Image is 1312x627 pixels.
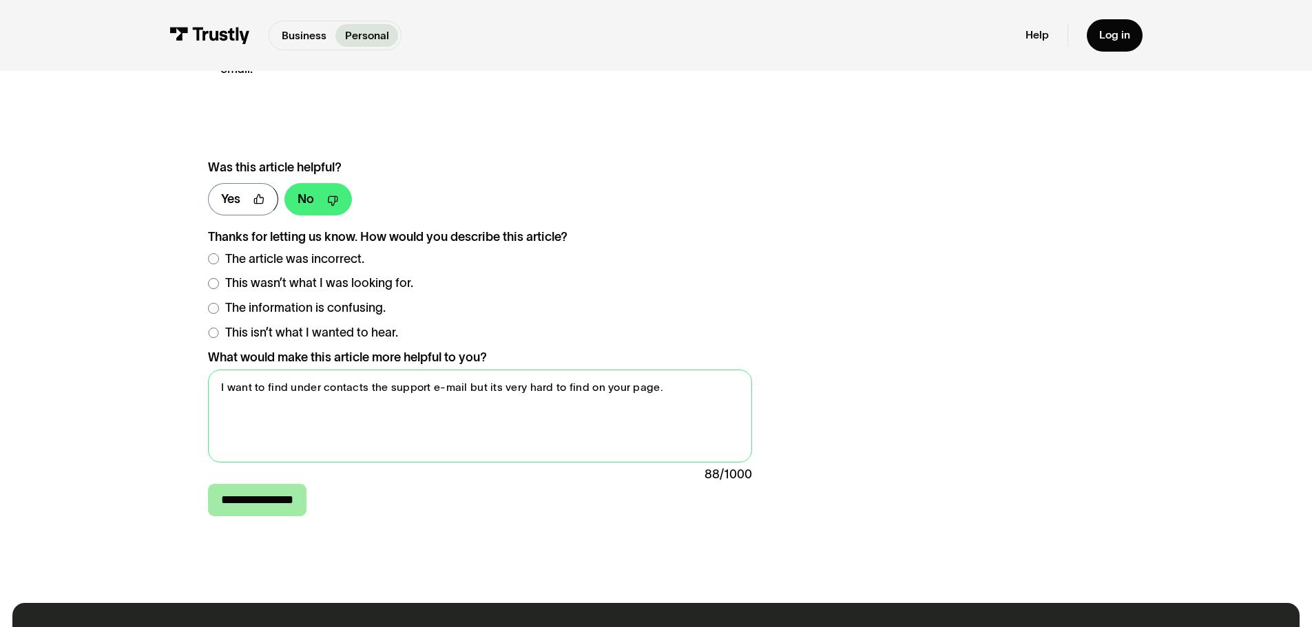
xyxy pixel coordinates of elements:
[169,27,250,44] img: Trustly Logo
[1099,28,1130,42] div: Log in
[282,28,326,44] p: Business
[208,253,219,264] input: The article was incorrect.
[225,299,386,317] span: The information is confusing.
[208,228,751,246] label: Thanks for letting us know. How would you describe this article?
[272,24,335,47] a: Business
[225,274,413,293] span: This wasn’t what I was looking for.
[345,28,389,44] p: Personal
[221,190,240,209] div: Yes
[208,183,278,215] a: Yes
[720,465,752,484] div: /1000
[298,190,314,209] div: No
[208,278,219,289] input: This wasn’t what I was looking for.
[225,323,398,342] span: This isn’t what I wanted to hear.
[208,158,751,177] div: Was this article helpful?
[208,228,751,516] form: Rating Feedback Form
[1025,28,1049,42] a: Help
[208,303,219,314] input: The information is confusing.
[1087,19,1143,52] a: Log in
[208,328,219,339] input: This isn’t what I wanted to hear.
[705,465,720,484] div: 88
[225,250,364,268] span: The article was incorrect.
[284,183,352,215] a: No
[335,24,398,47] a: Personal
[208,348,751,367] label: What would make this article more helpful to you?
